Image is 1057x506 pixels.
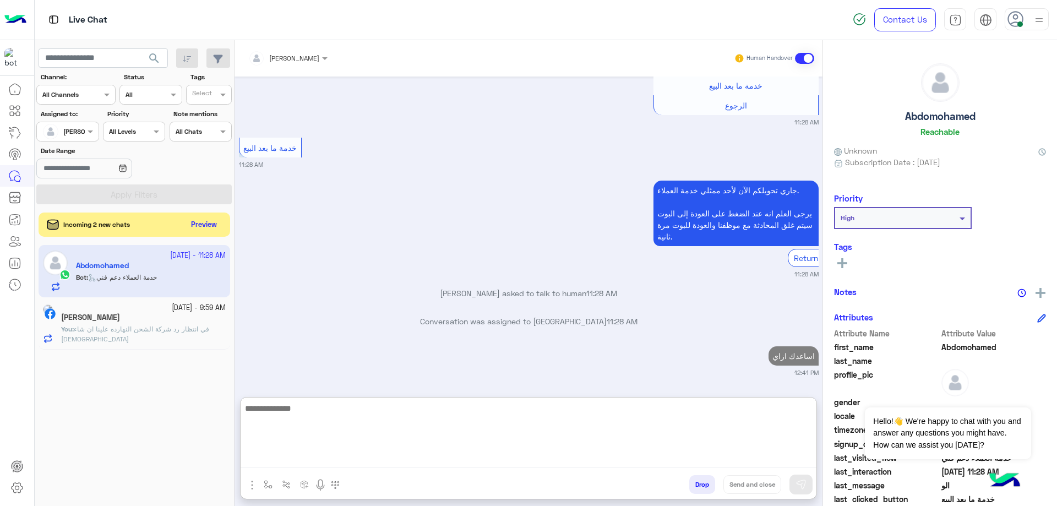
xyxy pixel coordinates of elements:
[834,145,877,156] span: Unknown
[187,217,222,233] button: Preview
[300,480,309,489] img: create order
[1017,289,1026,297] img: notes
[834,396,939,408] span: gender
[725,101,747,110] span: الرجوع
[853,13,866,26] img: spinner
[834,193,863,203] h6: Priority
[243,143,297,153] span: خدمة ما بعد البيع
[4,48,24,68] img: 713415422032625
[689,475,715,494] button: Drop
[834,438,939,450] span: signup_date
[61,325,74,333] b: :
[269,54,319,62] span: [PERSON_NAME]
[331,481,340,489] img: make a call
[944,8,966,31] a: tab
[788,249,849,267] div: Return to Bot
[61,325,72,333] span: You
[43,124,58,139] img: defaultAdmin.png
[173,109,230,119] label: Note mentions
[314,478,327,492] img: send voice note
[239,315,819,327] p: Conversation was assigned to [GEOGRAPHIC_DATA]
[4,8,26,31] img: Logo
[277,475,296,493] button: Trigger scenario
[834,424,939,436] span: timezone
[920,127,960,137] h6: Reachable
[239,160,263,169] small: 11:28 AM
[259,475,277,493] button: select flow
[282,480,291,489] img: Trigger scenario
[723,475,781,494] button: Send and close
[834,493,939,505] span: last_clicked_button
[905,110,976,123] h5: Abdomohamed
[36,184,232,204] button: Apply Filters
[949,14,962,26] img: tab
[874,8,936,31] a: Contact Us
[586,289,617,298] span: 11:28 AM
[845,156,940,168] span: Subscription Date : [DATE]
[296,475,314,493] button: create order
[69,13,107,28] p: Live Chat
[124,72,181,82] label: Status
[922,64,959,101] img: defaultAdmin.png
[190,88,212,101] div: Select
[709,81,762,90] span: خدمة ما بعد البيع
[41,109,97,119] label: Assigned to:
[941,480,1047,491] span: الو
[794,118,819,127] small: 11:28 AM
[941,328,1047,339] span: Attribute Value
[43,304,53,314] img: picture
[190,72,231,82] label: Tags
[796,479,807,490] img: send message
[834,466,939,477] span: last_interaction
[979,14,992,26] img: tab
[834,312,873,322] h6: Attributes
[834,410,939,422] span: locale
[41,146,164,156] label: Date Range
[653,181,819,246] p: 22/9/2025, 11:28 AM
[941,466,1047,477] span: 2025-09-22T08:28:58.075Z
[61,313,120,322] h5: Asmaa Anas
[47,13,61,26] img: tab
[747,54,793,63] small: Human Handover
[834,328,939,339] span: Attribute Name
[834,287,857,297] h6: Notes
[941,341,1047,353] span: Abdomohamed
[834,242,1046,252] h6: Tags
[239,287,819,299] p: [PERSON_NAME] asked to talk to human
[607,317,638,326] span: 11:28 AM
[941,493,1047,505] span: خدمة ما بعد البيع
[41,72,115,82] label: Channel:
[61,325,209,343] span: في انتظار رد شركة الشحن النهارده علينا ان شاء الله
[865,407,1031,459] span: Hello!👋 We're happy to chat with you and answer any questions you might have. How can we assist y...
[264,480,273,489] img: select flow
[107,109,164,119] label: Priority
[141,48,168,72] button: search
[834,341,939,353] span: first_name
[834,369,939,394] span: profile_pic
[834,480,939,491] span: last_message
[1036,288,1045,298] img: add
[148,52,161,65] span: search
[246,478,259,492] img: send attachment
[834,355,939,367] span: last_name
[63,220,130,230] span: Incoming 2 new chats
[172,303,226,313] small: [DATE] - 9:59 AM
[769,346,819,366] p: 22/9/2025, 12:41 PM
[45,308,56,319] img: Facebook
[1032,13,1046,27] img: profile
[834,452,939,464] span: last_visited_flow
[794,270,819,279] small: 11:28 AM
[985,462,1024,500] img: hulul-logo.png
[794,368,819,377] small: 12:41 PM
[941,369,969,396] img: defaultAdmin.png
